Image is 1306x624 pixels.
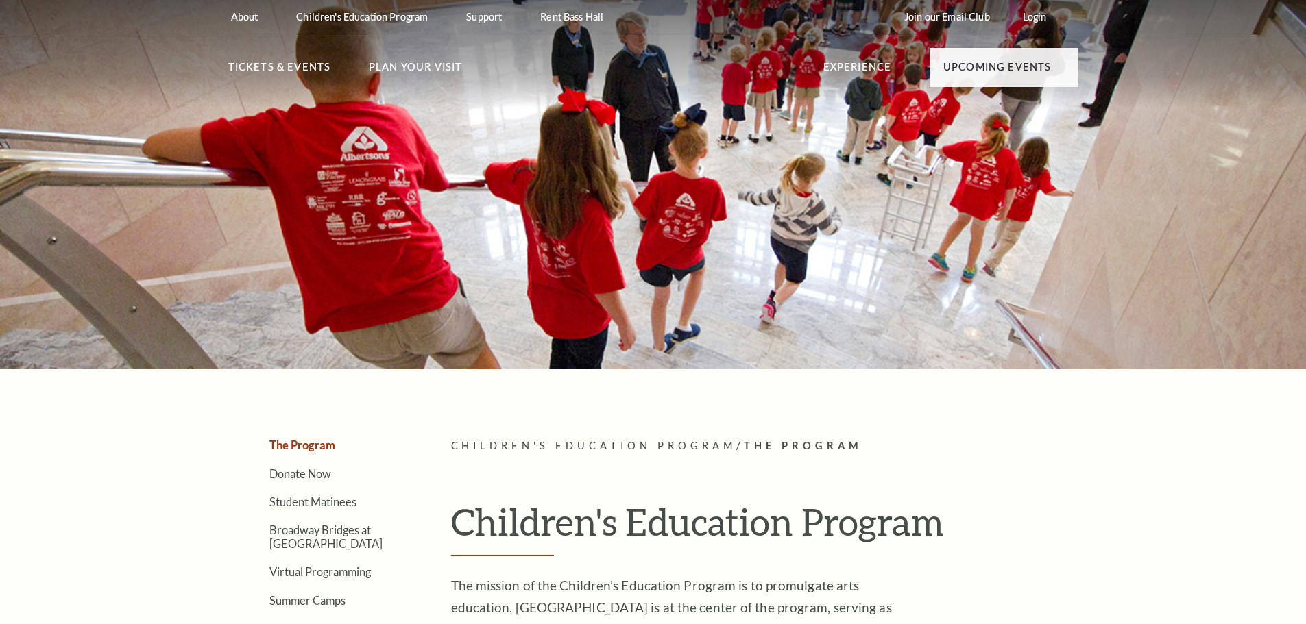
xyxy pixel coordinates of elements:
[269,523,383,549] a: Broadway Bridges at [GEOGRAPHIC_DATA]
[269,594,346,607] a: Summer Camps
[451,440,737,451] span: Children's Education Program
[269,495,356,508] a: Student Matinees
[466,11,502,23] p: Support
[269,438,335,451] a: The Program
[943,59,1052,84] p: Upcoming Events
[231,11,258,23] p: About
[451,438,1078,455] p: /
[823,59,892,84] p: Experience
[451,499,1078,556] h1: Children's Education Program
[269,467,331,480] a: Donate Now
[369,59,463,84] p: Plan Your Visit
[296,11,428,23] p: Children's Education Program
[269,565,371,578] a: Virtual Programming
[744,440,862,451] span: The Program
[228,59,331,84] p: Tickets & Events
[540,11,603,23] p: Rent Bass Hall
